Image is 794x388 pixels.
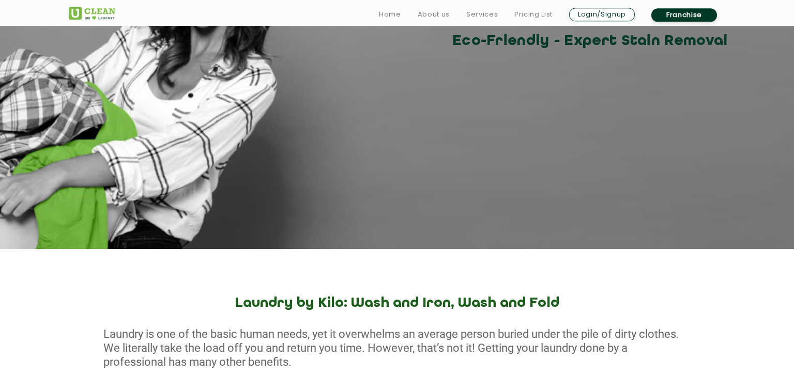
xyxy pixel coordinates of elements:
h3: Eco-Friendly - Expert Stain Removal [452,29,733,53]
img: UClean Laundry and Dry Cleaning [69,7,115,20]
a: Home [379,8,401,21]
a: Franchise [651,8,717,22]
a: About us [418,8,450,21]
a: Pricing List [514,8,553,21]
a: Services [466,8,498,21]
a: Login/Signup [569,8,635,21]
